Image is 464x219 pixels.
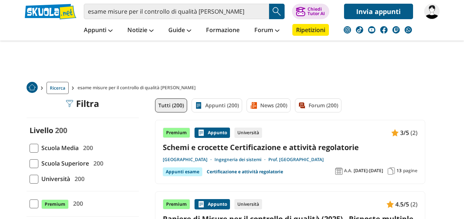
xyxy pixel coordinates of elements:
[271,6,282,17] img: Cerca appunti, riassunti o versioni
[197,201,205,208] img: Appunti contenuto
[155,98,187,112] a: Tutti (200)
[166,24,193,37] a: Guide
[204,24,241,37] a: Formazione
[192,98,242,112] a: Appunti (200)
[82,24,114,37] a: Appunti
[424,4,440,19] img: anna_sirius
[47,82,69,94] a: Ricerca
[335,167,343,175] img: Anno accademico
[400,128,409,138] span: 3/5
[27,82,38,94] a: Home
[344,168,352,174] span: A.A.
[356,26,363,34] img: tiktok
[126,24,155,37] a: Notizie
[391,129,399,136] img: Appunti contenuto
[214,157,268,163] a: Ingegneria dei sistemi
[344,4,413,19] a: Invia appunti
[66,98,99,109] div: Filtra
[396,168,402,174] span: 13
[269,4,285,19] button: Search Button
[163,157,214,163] a: [GEOGRAPHIC_DATA]
[163,128,190,138] div: Premium
[38,174,70,184] span: Università
[298,102,306,109] img: Forum filtro contenuto
[38,143,79,153] span: Scuola Media
[27,82,38,93] img: Home
[38,159,89,168] span: Scuola Superiore
[41,199,69,209] span: Premium
[392,26,400,34] img: twitch
[386,201,394,208] img: Appunti contenuto
[78,82,199,94] span: esame misure per il controllo di qualità [PERSON_NAME]
[234,128,262,138] div: Università
[195,128,230,138] div: Appunto
[252,24,281,37] a: Forum
[66,100,73,107] img: Filtra filtri mobile
[55,125,67,135] span: 200
[84,4,269,19] input: Cerca appunti, riassunti o versioni
[163,142,417,152] a: Schemi e crocette Certificazione e attività regolatorie
[30,125,53,135] label: Livello
[247,98,291,112] a: News (200)
[250,102,257,109] img: News filtro contenuto
[354,168,383,174] span: [DATE]-[DATE]
[80,143,93,153] span: 200
[380,26,388,34] img: facebook
[307,7,325,16] div: Chiedi Tutor AI
[197,129,205,136] img: Appunti contenuto
[410,128,417,138] span: (2)
[388,167,395,175] img: Pagine
[195,199,230,209] div: Appunto
[70,199,83,208] span: 200
[292,24,329,36] a: Ripetizioni
[410,199,417,209] span: (2)
[403,168,417,174] span: pagine
[405,26,412,34] img: WhatsApp
[72,174,85,184] span: 200
[395,199,409,209] span: 4.5/5
[90,159,103,168] span: 200
[163,199,190,209] div: Premium
[295,98,341,112] a: Forum (200)
[368,26,375,34] img: youtube
[292,4,329,19] button: ChiediTutor AI
[163,167,202,176] div: Appunti esame
[344,26,351,34] img: instagram
[207,167,283,176] a: Certificazione e attività regolatorie
[234,199,262,209] div: Università
[268,157,324,163] a: Prof. [GEOGRAPHIC_DATA]
[195,102,202,109] img: Appunti filtro contenuto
